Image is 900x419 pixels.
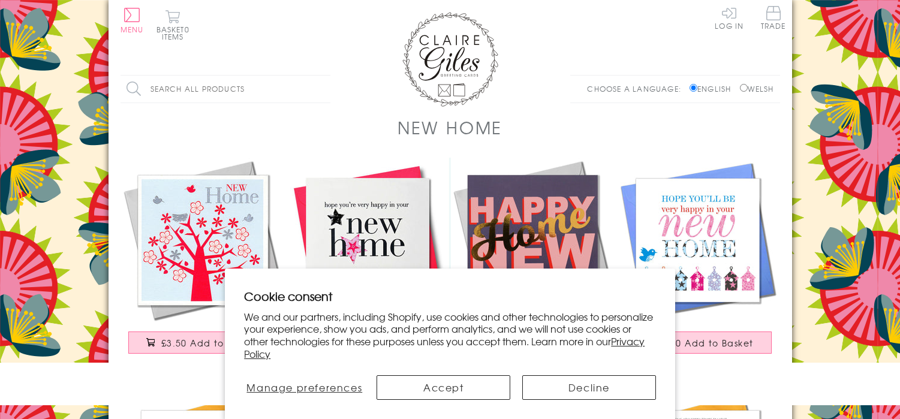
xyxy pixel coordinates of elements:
[244,288,656,305] h2: Cookie consent
[244,311,656,360] p: We and our partners, including Shopify, use cookies and other technologies to personalize your ex...
[623,331,772,354] button: £3.50 Add to Basket
[587,83,687,94] p: Choose a language:
[450,158,615,366] a: New Home Card, Pink on Plum Happy New Home, with gold foil £3.50 Add to Basket
[121,76,330,103] input: Search all products
[740,83,774,94] label: Welsh
[156,10,189,40] button: Basket0 items
[128,331,277,354] button: £3.50 Add to Basket
[761,6,786,32] a: Trade
[162,24,189,42] span: 0 items
[522,375,656,400] button: Decline
[246,380,362,394] span: Manage preferences
[690,83,737,94] label: English
[161,337,259,349] span: £3.50 Add to Basket
[244,375,365,400] button: Manage preferences
[377,375,510,400] button: Accept
[121,158,285,366] a: New Home Card, Tree, New Home, Embossed and Foiled text £3.50 Add to Basket
[402,12,498,107] img: Claire Giles Greetings Cards
[398,115,502,140] h1: New Home
[121,158,285,322] img: New Home Card, Tree, New Home, Embossed and Foiled text
[450,158,615,322] img: New Home Card, Pink on Plum Happy New Home, with gold foil
[285,158,450,366] a: New Home Card, Pink Star, Embellished with a padded star £3.50 Add to Basket
[615,158,780,322] img: New Home Card, Colourful Houses, Hope you'll be very happy in your New Home
[761,6,786,29] span: Trade
[715,6,744,29] a: Log In
[318,76,330,103] input: Search
[285,158,450,322] img: New Home Card, Pink Star, Embellished with a padded star
[121,8,144,33] button: Menu
[690,84,697,92] input: English
[244,334,645,361] a: Privacy Policy
[740,84,748,92] input: Welsh
[615,158,780,366] a: New Home Card, Colourful Houses, Hope you'll be very happy in your New Home £3.50 Add to Basket
[656,337,754,349] span: £3.50 Add to Basket
[121,24,144,35] span: Menu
